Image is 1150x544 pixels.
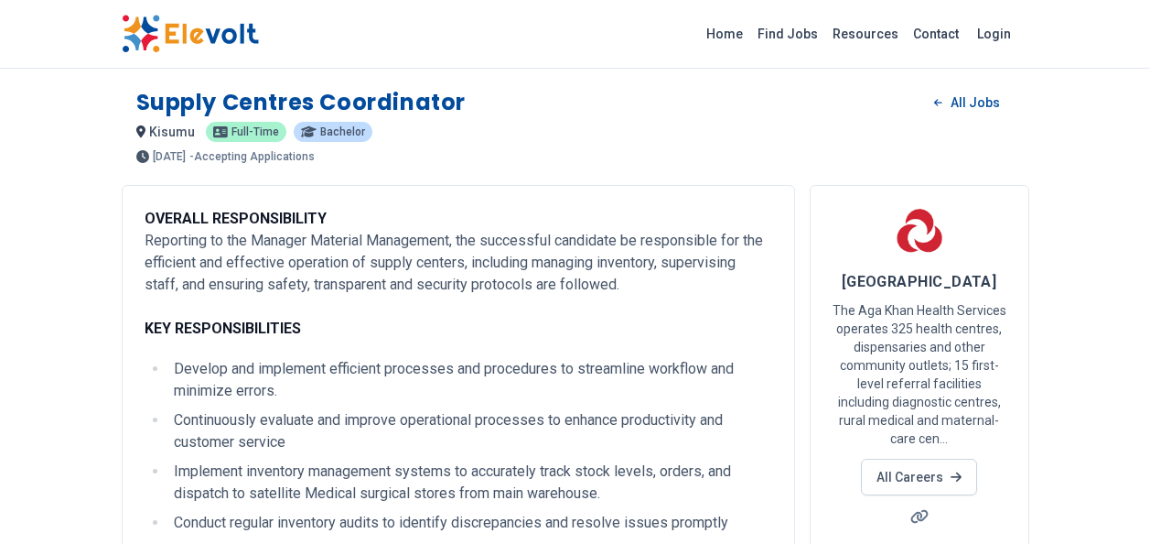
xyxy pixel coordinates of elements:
a: Home [699,19,750,49]
a: Find Jobs [750,19,825,49]
p: Reporting to the Manager Material Management, the successful candidate be responsible for the eff... [145,208,772,340]
a: Contact [906,19,966,49]
li: Conduct regular inventory audits to identify discrepancies and resolve issues promptly [168,512,772,534]
a: Resources [825,19,906,49]
li: Continuously evaluate and improve operational processes to enhance productivity and customer service [168,409,772,453]
p: - Accepting Applications [189,151,315,162]
strong: KEY RESPONSIBILITIES [145,320,301,337]
a: All Careers [861,459,977,495]
strong: OVERALL RESPONSIBILITY [145,210,327,227]
a: All Jobs [919,89,1014,116]
span: kisumu [149,125,195,139]
span: Bachelor [320,126,365,137]
li: Develop and implement efficient processes and procedures to streamline workflow and minimize errors. [168,358,772,402]
img: Aga Khan Hospital [897,208,942,254]
span: [DATE] [153,151,186,162]
p: The Aga Khan Health Services operates 325 health centres, dispensaries and other community outlet... [833,301,1006,448]
span: Full-time [231,126,279,137]
span: [GEOGRAPHIC_DATA] [842,273,997,290]
li: Implement inventory management systems to accurately track stock levels, orders, and dispatch to ... [168,461,772,505]
img: Elevolt [122,15,259,53]
h1: Supply Centres Coordinator [136,88,467,117]
a: Login [966,16,1022,52]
